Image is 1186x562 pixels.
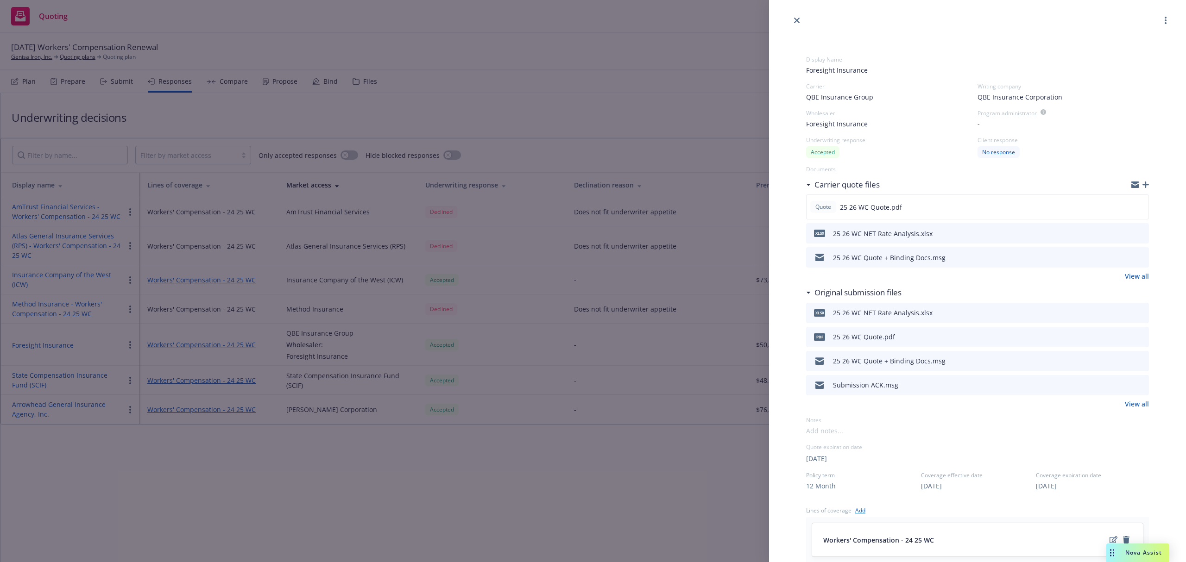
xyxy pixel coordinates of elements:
a: remove [1121,534,1132,545]
button: download file [1122,380,1129,391]
span: Policy term [806,471,919,479]
div: Display Name [806,56,1149,63]
span: 25 26 WC Quote.pdf [840,202,902,212]
div: No response [978,146,1020,158]
button: preview file [1137,228,1145,239]
a: close [791,15,802,26]
div: 25 26 WC NET Rate Analysis.xlsx [833,229,933,238]
button: download file [1122,307,1129,318]
button: preview file [1136,201,1145,212]
a: Add [855,506,865,515]
div: Documents [806,165,1149,173]
a: View all [1125,271,1149,281]
div: Carrier quote files [806,179,880,191]
span: Quote [814,203,833,211]
button: [DATE] [1036,481,1057,491]
button: preview file [1137,380,1145,391]
span: - [978,119,980,129]
button: download file [1122,252,1129,263]
span: QBE Insurance Group [806,92,873,102]
a: edit [1108,534,1119,545]
div: Wholesaler [806,109,978,117]
button: preview file [1137,252,1145,263]
div: Lines of coverage [806,506,852,514]
div: Client response [978,136,1149,144]
span: Workers' Compensation - 24 25 WC [823,535,934,545]
div: Submission ACK.msg [833,380,898,390]
a: View all [1125,399,1149,409]
span: Coverage expiration date [1036,471,1149,479]
button: preview file [1137,331,1145,343]
div: Accepted [806,146,839,158]
div: Underwriting response [806,136,978,144]
button: [DATE] [921,481,942,491]
div: 25 26 WC Quote + Binding Docs.msg [833,253,946,262]
div: Original submission files [806,287,902,299]
span: Foresight Insurance [806,119,868,129]
span: Foresight Insurance [806,65,1149,75]
span: xlsx [814,309,825,316]
h3: Original submission files [814,287,902,299]
button: download file [1122,356,1129,367]
div: 25 26 WC Quote.pdf [833,332,895,342]
span: QBE Insurance Corporation [978,92,1062,102]
span: xlsx [814,230,825,237]
div: Writing company [978,82,1149,90]
div: 25 26 WC Quote + Binding Docs.msg [833,356,946,366]
button: Nova Assist [1106,543,1169,562]
button: download file [1122,201,1129,212]
span: Coverage effective date [921,471,1034,479]
button: preview file [1137,356,1145,367]
h3: Carrier quote files [814,179,880,191]
span: Nova Assist [1125,549,1162,556]
div: 25 26 WC NET Rate Analysis.xlsx [833,308,933,318]
div: Quote expiration date [806,443,1149,451]
div: Carrier [806,82,978,90]
span: pdf [814,333,825,340]
button: download file [1122,331,1129,343]
div: Notes [806,416,1149,424]
button: preview file [1137,307,1145,318]
div: Drag to move [1106,543,1118,562]
button: download file [1122,228,1129,239]
button: [DATE] [806,454,827,463]
button: 12 Month [806,481,836,491]
div: Program administrator [978,109,1037,117]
